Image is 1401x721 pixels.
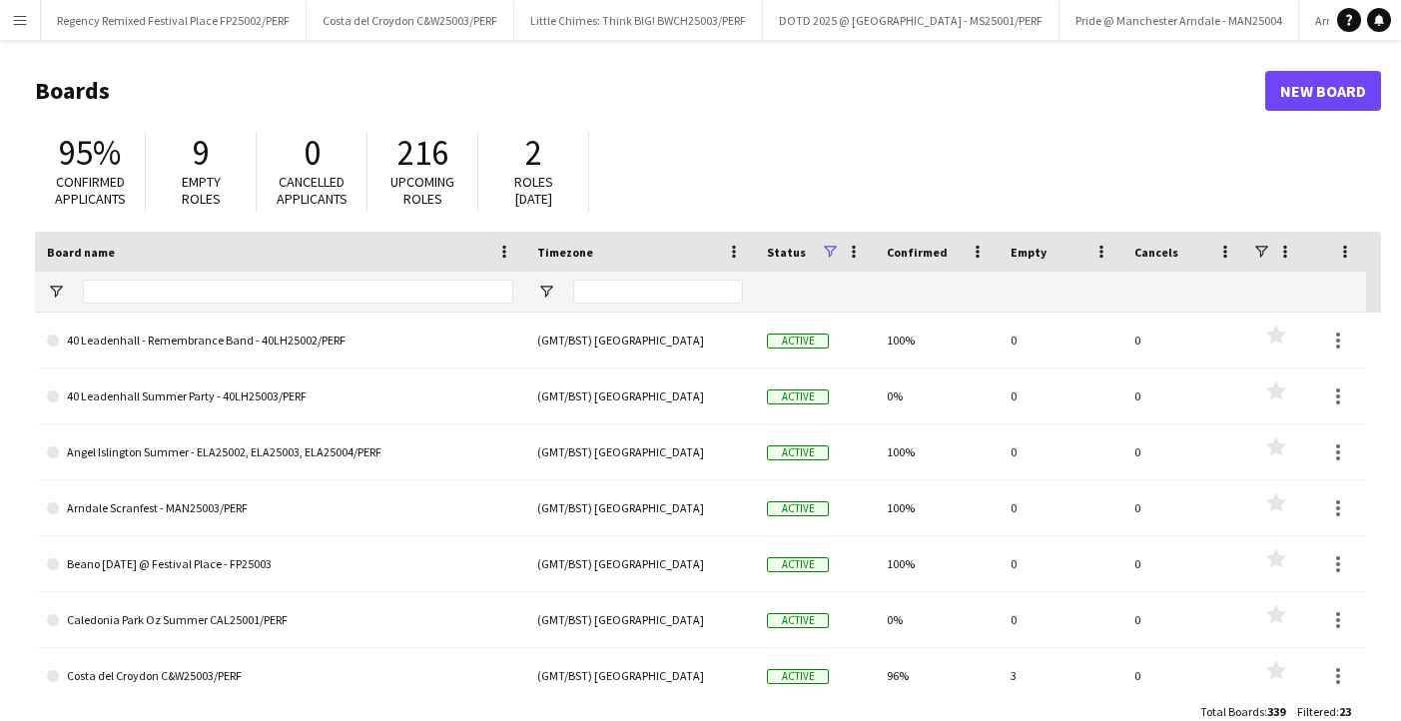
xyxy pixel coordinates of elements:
span: Timezone [537,245,593,260]
button: Little Chimes: Think BIG! BWCH25003/PERF [514,1,763,40]
div: 0 [999,313,1122,367]
span: Active [767,669,829,684]
div: (GMT/BST) [GEOGRAPHIC_DATA] [525,480,755,535]
span: 0 [304,131,321,175]
input: Board name Filter Input [83,280,513,304]
input: Timezone Filter Input [573,280,743,304]
span: Active [767,334,829,349]
div: 0 [1122,480,1246,535]
a: New Board [1265,71,1381,111]
span: Active [767,557,829,572]
button: Costa del Croydon C&W25003/PERF [307,1,514,40]
span: Total Boards [1200,704,1264,719]
a: Caledonia Park Oz Summer CAL25001/PERF [47,592,513,648]
button: Open Filter Menu [537,283,555,301]
a: 40 Leadenhall - Remembrance Band - 40LH25002/PERF [47,313,513,368]
div: 0 [1122,536,1246,591]
div: 0 [999,592,1122,647]
div: (GMT/BST) [GEOGRAPHIC_DATA] [525,536,755,591]
a: Beano [DATE] @ Festival Place - FP25003 [47,536,513,592]
h1: Boards [35,76,1265,106]
span: Cancelled applicants [277,173,348,208]
span: 9 [193,131,210,175]
span: 339 [1267,704,1285,719]
span: Roles [DATE] [514,173,553,208]
div: 0 [1122,648,1246,703]
span: Active [767,445,829,460]
span: Board name [47,245,115,260]
span: 2 [525,131,542,175]
div: 100% [875,313,999,367]
span: Status [767,245,806,260]
div: 0 [1122,592,1246,647]
div: 100% [875,536,999,591]
span: 23 [1339,704,1351,719]
div: 0 [1122,368,1246,423]
div: 0 [999,424,1122,479]
button: DOTD 2025 @ [GEOGRAPHIC_DATA] - MS25001/PERF [763,1,1059,40]
div: (GMT/BST) [GEOGRAPHIC_DATA] [525,368,755,423]
span: Filtered [1297,704,1336,719]
div: (GMT/BST) [GEOGRAPHIC_DATA] [525,424,755,479]
span: Active [767,501,829,516]
div: 0 [1122,424,1246,479]
div: 0% [875,368,999,423]
a: 40 Leadenhall Summer Party - 40LH25003/PERF [47,368,513,424]
div: (GMT/BST) [GEOGRAPHIC_DATA] [525,313,755,367]
span: 216 [397,131,448,175]
span: 95% [59,131,121,175]
div: 0 [999,480,1122,535]
span: Empty [1011,245,1047,260]
a: Arndale Scranfest - MAN25003/PERF [47,480,513,536]
span: Active [767,613,829,628]
div: 0 [1122,313,1246,367]
span: Empty roles [182,173,221,208]
span: Confirmed [887,245,948,260]
button: Open Filter Menu [47,283,65,301]
div: 100% [875,480,999,535]
span: Confirmed applicants [55,173,126,208]
span: Active [767,389,829,404]
div: (GMT/BST) [GEOGRAPHIC_DATA] [525,648,755,703]
a: Costa del Croydon C&W25003/PERF [47,648,513,704]
button: Pride @ Manchester Arndale - MAN25004 [1059,1,1299,40]
span: Cancels [1134,245,1178,260]
div: (GMT/BST) [GEOGRAPHIC_DATA] [525,592,755,647]
button: Regency Remixed Festival Place FP25002/PERF [41,1,307,40]
div: 3 [999,648,1122,703]
div: 0% [875,592,999,647]
span: Upcoming roles [390,173,454,208]
div: 0 [999,536,1122,591]
div: 0 [999,368,1122,423]
div: 100% [875,424,999,479]
a: Angel Islington Summer - ELA25002, ELA25003, ELA25004/PERF [47,424,513,480]
div: 96% [875,648,999,703]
